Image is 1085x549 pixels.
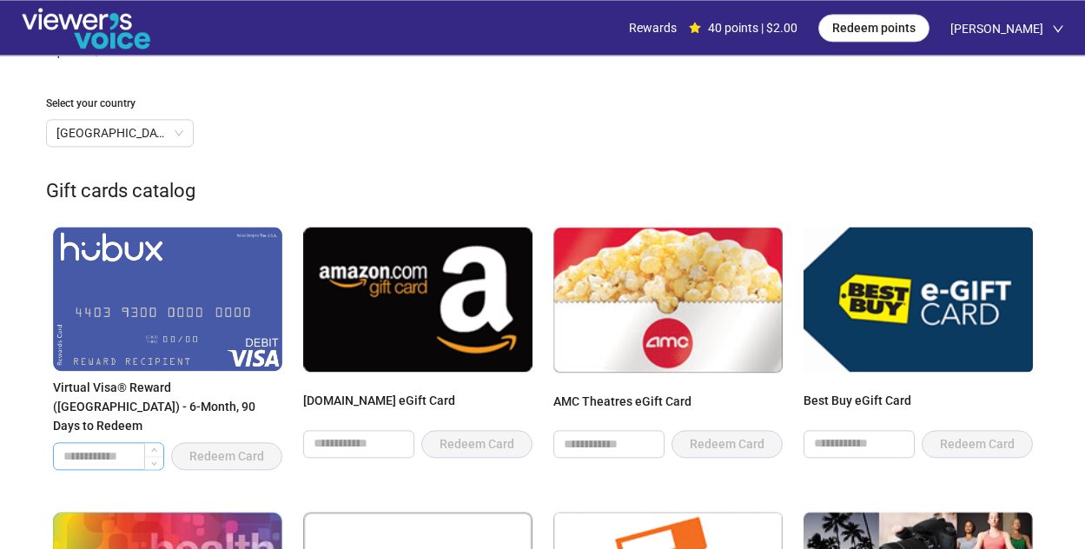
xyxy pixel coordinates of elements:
span: Redeem points [832,18,916,37]
span: [PERSON_NAME] [950,1,1043,56]
span: down [151,460,157,466]
span: United States [56,120,183,146]
img: Virtual Visa® Reward (United States) - 6-Month, 90 Days to Redeem [53,227,282,371]
img: Amazon.com eGift Card [303,227,533,371]
div: [DOMAIN_NAME] eGift Card [303,391,533,423]
img: Best Buy eGift Card [804,227,1033,371]
span: Decrease Value [144,456,163,469]
span: down [1052,23,1064,35]
button: Redeem points [818,14,930,42]
span: Increase Value [144,443,163,456]
div: Gift cards catalog [46,176,1040,207]
div: Virtual Visa® Reward ([GEOGRAPHIC_DATA]) - 6-Month, 90 Days to Redeem [53,378,282,435]
img: AMC Theatres eGift Card [553,227,783,373]
span: star [689,22,701,34]
div: Select your country [46,96,1040,112]
div: AMC Theatres eGift Card [553,392,783,423]
span: up [151,446,157,453]
div: Best Buy eGift Card [804,391,1033,423]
